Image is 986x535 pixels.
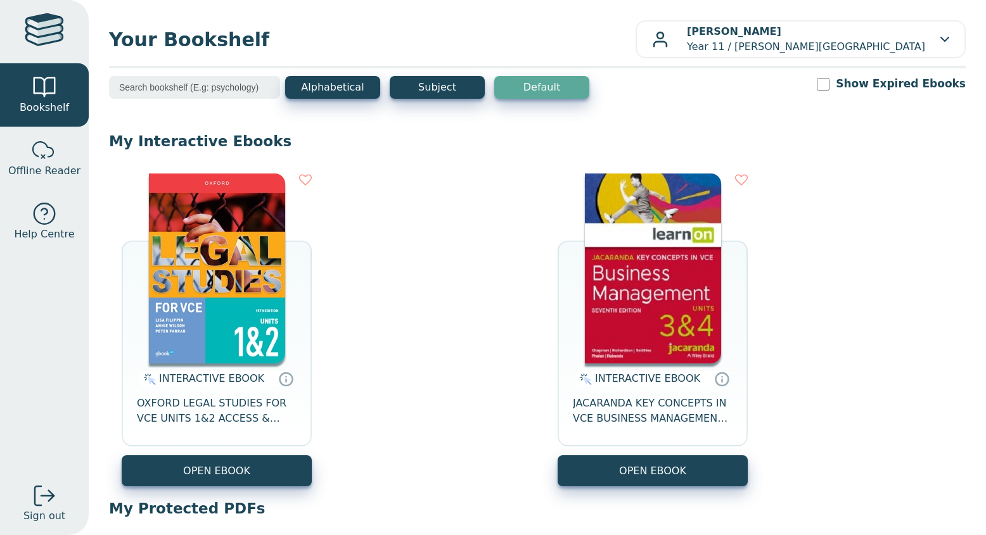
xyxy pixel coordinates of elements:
[494,76,589,99] button: Default
[558,455,748,486] button: OPEN EBOOK
[573,396,733,426] span: JACARANDA KEY CONCEPTS IN VCE BUSINESS MANAGEMENT UNITS 3&4 7E LEARNON
[636,20,966,58] button: [PERSON_NAME]Year 11 / [PERSON_NAME][GEOGRAPHIC_DATA]
[836,76,966,92] label: Show Expired Ebooks
[595,372,700,384] span: INTERACTIVE EBOOK
[109,132,966,151] p: My Interactive Ebooks
[14,227,74,242] span: Help Centre
[390,76,485,99] button: Subject
[109,76,280,99] input: Search bookshelf (E.g: psychology)
[159,372,264,384] span: INTERACTIVE EBOOK
[585,173,721,363] img: cfdd67b8-715a-4f04-bef2-4b9ce8a41cb7.jpg
[149,173,285,363] img: 4924bd51-7932-4040-9111-bbac42153a36.jpg
[23,508,65,524] span: Sign out
[20,100,69,115] span: Bookshelf
[278,371,293,386] a: Interactive eBooks are accessed online via the publisher’s portal. They contain interactive resou...
[140,372,156,387] img: interactive.svg
[285,76,380,99] button: Alphabetical
[109,499,966,518] p: My Protected PDFs
[576,372,592,387] img: interactive.svg
[8,163,80,179] span: Offline Reader
[122,455,312,486] button: OPEN EBOOK
[109,25,636,54] span: Your Bookshelf
[687,25,781,37] b: [PERSON_NAME]
[687,24,925,54] p: Year 11 / [PERSON_NAME][GEOGRAPHIC_DATA]
[714,371,729,386] a: Interactive eBooks are accessed online via the publisher’s portal. They contain interactive resou...
[137,396,297,426] span: OXFORD LEGAL STUDIES FOR VCE UNITS 1&2 ACCESS & JUSTICE STUDENT OBOOK + ASSESS 15E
